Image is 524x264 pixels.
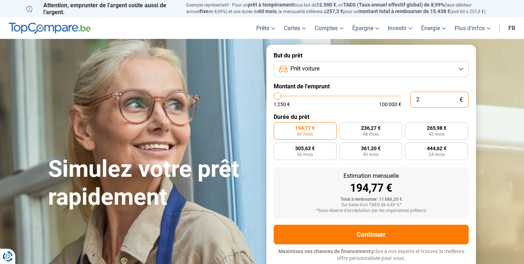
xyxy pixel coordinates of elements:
label: Durée du prêt [274,113,469,120]
h1: Simulez votre prêt rapidement [48,155,258,211]
label: But du prêt [274,52,469,59]
button: Prêt voiture [274,61,469,77]
span: prêt à tempérament [248,2,294,8]
span: 194,77 € [295,125,315,131]
span: 305,63 € [295,146,315,151]
span: 236,27 € [361,125,381,131]
span: 36 mois [297,152,313,157]
span: € [460,97,463,103]
a: Énergie [417,17,450,39]
span: 361,20 € [361,146,381,151]
span: 100 000 € [379,102,401,107]
span: fixe [200,8,209,14]
span: Maximisez vos chances de financement [278,248,370,254]
p: Exemple représentatif : Pour un tous but de , un (taux débiteur annuel de 8,99%) et une durée de ... [186,2,498,15]
a: Comptes [310,17,348,39]
span: 257,3 € [326,8,343,14]
span: 1 250 € [274,102,290,107]
span: 265,98 € [427,125,446,131]
span: montant total à rembourser de 15.438 € [358,8,450,14]
p: Attention, emprunter de l'argent coûte aussi de l'argent. [26,2,178,16]
label: Montant de l'emprunt [274,83,469,90]
span: 30 mois [363,152,379,157]
div: Total à rembourser: 11 686,20 € [279,197,463,202]
a: Cartes [279,17,310,39]
span: Prêt voiture [290,65,319,73]
a: fr [504,17,520,39]
a: Investir [384,17,417,39]
span: 42 mois [429,132,445,136]
a: Plus d'infos [450,17,495,39]
div: *Sous réserve d'acceptation par les organismes prêteurs [279,208,463,213]
a: Prêts [252,17,279,39]
img: TopCompare [9,23,91,34]
span: 60 mois [258,8,277,14]
div: Sur base d'un TAEG de 6,49 %* [279,203,463,208]
div: 194,77 € [279,183,463,193]
span: 48 mois [363,132,379,136]
a: Épargne [348,17,384,39]
p: grâce à nos experts et trouvez la meilleure offre personnalisée pour vous. [274,248,469,262]
div: Estimation mensuelle [279,173,463,179]
button: Continuer [274,225,469,244]
span: 12.500 € [316,2,336,8]
span: 60 mois [297,132,313,136]
span: TAEG (Taux annuel effectif global) de 8,99% [343,2,444,8]
span: 24 mois [429,152,445,157]
span: 444,62 € [427,146,446,151]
